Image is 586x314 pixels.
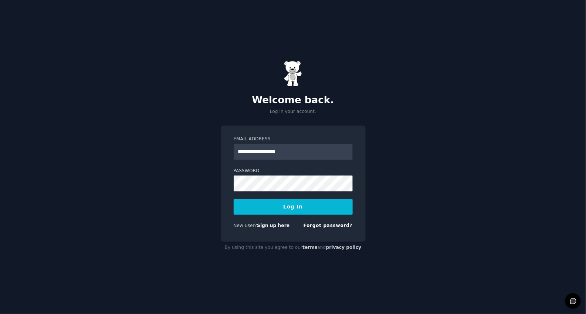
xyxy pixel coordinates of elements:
div: By using this site you agree to our and [221,242,366,254]
a: terms [302,245,317,250]
p: Log in your account. [221,108,366,115]
img: Gummy Bear [284,61,302,87]
label: Password [234,168,353,174]
a: Sign up here [257,223,289,228]
button: Log In [234,199,353,215]
a: Forgot password? [304,223,353,228]
span: New user? [234,223,257,228]
h2: Welcome back. [221,94,366,106]
a: privacy policy [326,245,362,250]
label: Email Address [234,136,353,143]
